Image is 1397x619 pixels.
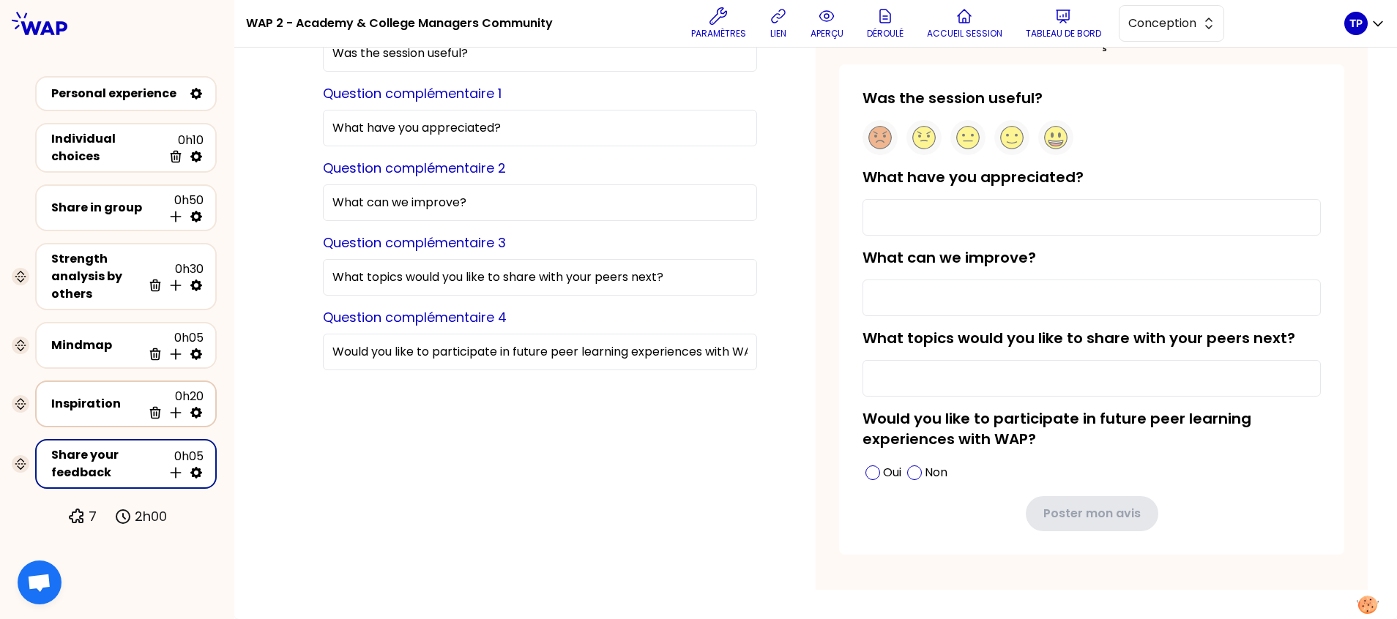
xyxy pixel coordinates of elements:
button: lien [764,1,793,45]
label: What can we improve? [863,247,1036,268]
button: TP [1344,12,1385,35]
p: 7 [89,506,97,527]
div: 0h05 [142,329,204,361]
p: Non [925,464,947,481]
div: 0h50 [163,192,204,224]
p: lien [770,28,786,40]
button: aperçu [805,1,849,45]
input: Souhaitez-vous reconduire l'expérience WAP ? [323,334,757,370]
div: Personal experience [51,85,183,102]
button: Déroulé [861,1,909,45]
p: 2h00 [135,506,167,527]
div: Strength analysis by others [51,250,142,303]
label: Question complémentaire 1 [323,84,502,102]
div: Individual choices [51,130,163,165]
p: Déroulé [867,28,904,40]
div: Share in group [51,199,163,217]
button: Conception [1119,5,1224,42]
div: 0h05 [163,448,204,480]
label: What have you appreciated? [863,167,1084,187]
p: aperçu [811,28,843,40]
div: 0h20 [142,388,204,420]
div: Ouvrir le chat [18,560,62,604]
input: La formation était utile ? [323,35,757,72]
span: Conception [1128,15,1194,32]
p: Tableau de bord [1026,28,1101,40]
div: Mindmap [51,337,142,354]
p: Paramètres [691,28,746,40]
button: Accueil session [921,1,1008,45]
p: Accueil session [927,28,1002,40]
button: Paramètres [685,1,752,45]
button: Tableau de bord [1020,1,1107,45]
label: Was the session useful? [863,88,1043,108]
p: TP [1349,16,1363,31]
label: Question complémentaire 2 [323,159,506,177]
p: Oui [883,464,901,481]
div: Inspiration [51,395,142,413]
label: What topics would you like to share with your peers next? [863,328,1295,348]
label: Would you like to participate in future peer learning experiences with WAP? [863,408,1251,449]
button: Poster mon avis [1026,496,1158,531]
label: Question complémentaire 3 [323,233,506,252]
div: Share your feedback [51,446,163,481]
div: 0h10 [163,132,204,164]
label: Question complémentaire 4 [323,308,507,326]
div: 0h30 [142,260,204,293]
